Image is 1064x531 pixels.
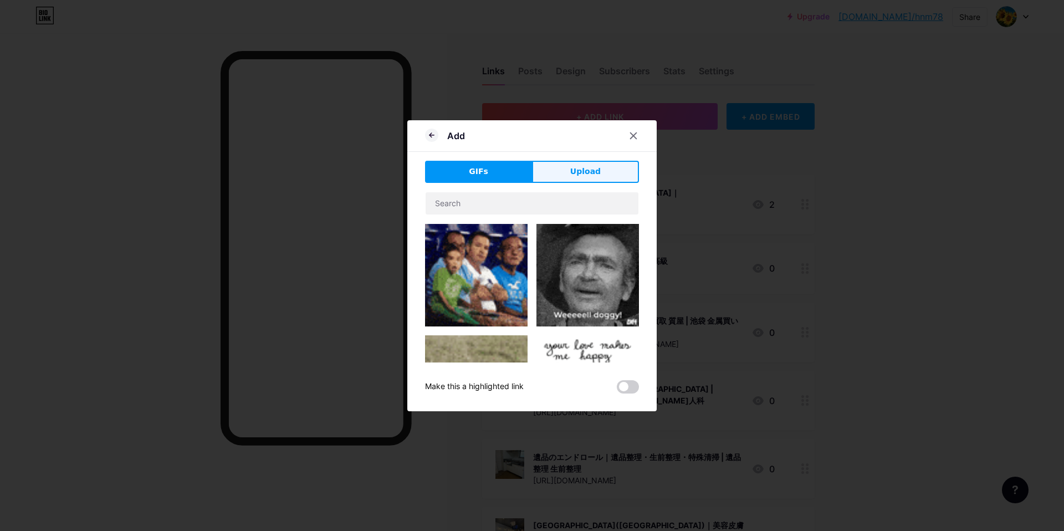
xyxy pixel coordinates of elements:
[447,129,465,142] div: Add
[425,224,528,326] img: Gihpy
[425,380,524,394] div: Make this a highlighted link
[532,161,639,183] button: Upload
[426,192,638,215] input: Search
[469,166,488,177] span: GIFs
[425,161,532,183] button: GIFs
[536,335,639,438] img: Gihpy
[536,224,639,326] img: Gihpy
[425,335,528,518] img: Gihpy
[570,166,601,177] span: Upload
